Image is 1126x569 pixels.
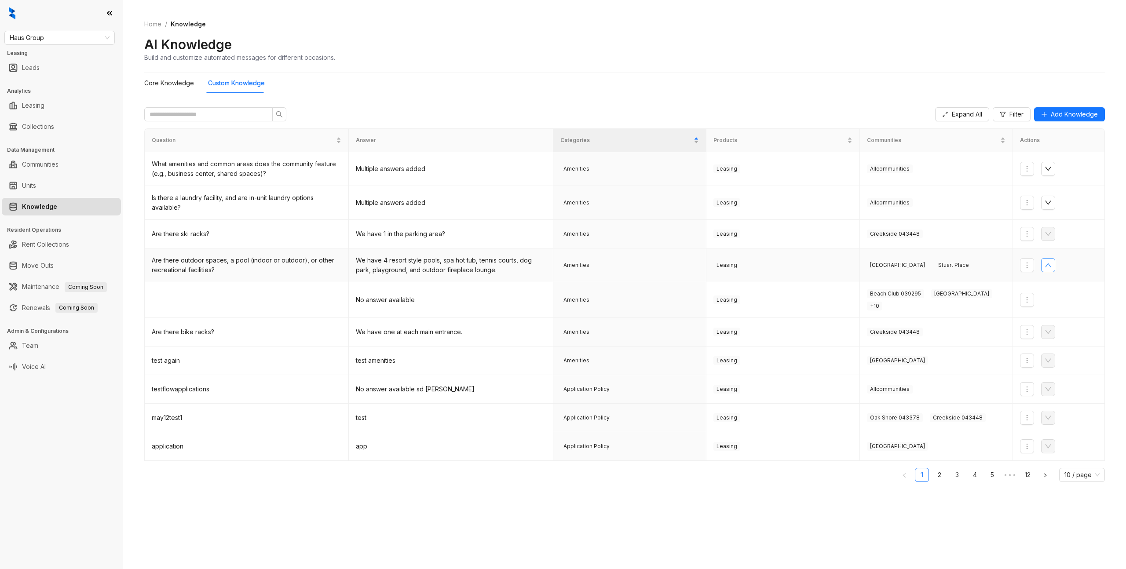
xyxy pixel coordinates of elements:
div: Page Size [1059,468,1105,482]
span: Leasing [713,198,740,207]
a: Voice AI [22,358,46,376]
span: Knowledge [171,20,206,28]
span: All communities [867,198,913,207]
li: Move Outs [2,257,121,274]
span: more [1024,328,1031,336]
span: 10 / page [1064,468,1100,481]
a: 2 [933,468,946,481]
span: Creekside 043448 [867,328,923,336]
button: right [1038,468,1052,482]
td: app [349,432,553,461]
li: Next Page [1038,468,1052,482]
li: 5 [985,468,999,482]
td: We have 1 in the parking area? [349,220,553,248]
span: Leasing [713,385,740,394]
td: test [349,404,553,432]
li: 1 [915,468,929,482]
h2: AI Knowledge [144,36,232,53]
img: logo [9,7,15,19]
div: What amenities and common areas does the community feature (e.g., business center, shared spaces)? [152,159,341,179]
a: Rent Collections [22,236,69,253]
div: Build and customize automated messages for different occasions. [144,53,335,62]
a: Move Outs [22,257,54,274]
li: Maintenance [2,278,121,295]
span: Leasing [713,356,740,365]
th: Products [706,129,859,152]
a: Collections [22,118,54,135]
span: Leasing [713,295,740,304]
a: 3 [951,468,964,481]
span: All communities [867,164,913,173]
h3: Analytics [7,87,123,95]
li: 2 [932,468,947,482]
td: Multiple answers added [349,152,553,186]
span: Creekside 043448 [867,230,923,238]
span: Leasing [713,230,740,238]
a: 12 [1021,468,1034,481]
li: Knowledge [2,198,121,215]
span: Application Policy [560,385,613,394]
span: Expand All [952,109,982,119]
button: left [897,468,911,482]
span: filter [1000,111,1006,117]
li: Rent Collections [2,236,121,253]
a: RenewalsComing Soon [22,299,98,317]
li: Units [2,177,121,194]
span: more [1024,414,1031,421]
span: up [1045,262,1052,269]
span: Amenities [560,164,592,173]
span: more [1024,443,1031,450]
div: testflowapplications [152,384,341,394]
button: Filter [993,107,1031,121]
div: application [152,441,341,451]
span: Categories [560,136,692,145]
span: more [1024,165,1031,172]
span: Amenities [560,261,592,270]
button: Add Knowledge [1034,107,1105,121]
span: Question [152,136,334,145]
li: Renewals [2,299,121,317]
span: more [1024,357,1031,364]
li: Team [2,337,121,354]
span: Stuart Place [935,261,972,270]
span: plus [1041,111,1047,117]
li: 4 [968,468,982,482]
div: Are there bike racks? [152,327,341,337]
span: [GEOGRAPHIC_DATA] [867,261,928,270]
h3: Resident Operations [7,226,123,234]
a: 1 [915,468,929,481]
span: expand-alt [942,111,948,117]
span: Leasing [713,164,740,173]
td: We have 4 resort style pools, spa hot tub, tennis courts, dog park, playground, and outdoor firep... [349,248,553,282]
span: more [1024,230,1031,237]
span: Leasing [713,442,740,451]
li: 3 [950,468,964,482]
span: Beach Club 039295 [867,289,924,298]
h3: Data Management [7,146,123,154]
span: down [1045,165,1052,172]
span: left [902,473,907,478]
span: Leasing [713,413,740,422]
th: Communities [860,129,1013,152]
td: test amenities [349,347,553,375]
span: Communities [867,136,998,145]
a: 4 [968,468,981,481]
span: Application Policy [560,413,613,422]
span: more [1024,199,1031,206]
a: Leasing [22,97,44,114]
span: + 10 [867,302,882,310]
span: All communities [867,385,913,394]
span: more [1024,262,1031,269]
li: / [165,19,167,29]
span: Amenities [560,198,592,207]
div: Core Knowledge [144,78,194,88]
li: Previous Page [897,468,911,482]
span: Leasing [713,328,740,336]
span: Amenities [560,328,592,336]
span: search [276,111,283,118]
div: test again [152,356,341,365]
a: Units [22,177,36,194]
th: Question [145,129,349,152]
span: Leasing [713,261,740,270]
th: Answer [349,129,553,152]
